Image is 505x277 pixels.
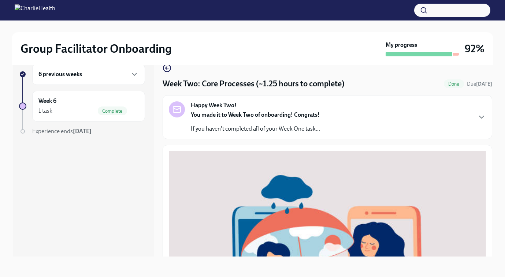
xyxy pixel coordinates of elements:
[191,101,237,109] strong: Happy Week Two!
[38,70,82,78] h6: 6 previous weeks
[444,81,464,87] span: Done
[38,97,56,105] h6: Week 6
[465,42,484,55] h3: 92%
[191,111,320,118] strong: You made it to Week Two of onboarding! Congrats!
[32,128,92,135] span: Experience ends
[38,107,52,115] div: 1 task
[476,81,492,87] strong: [DATE]
[21,41,172,56] h2: Group Facilitator Onboarding
[163,78,345,89] h4: Week Two: Core Processes (~1.25 hours to complete)
[32,64,145,85] div: 6 previous weeks
[15,4,55,16] img: CharlieHealth
[191,125,320,133] p: If you haven't completed all of your Week One task...
[73,128,92,135] strong: [DATE]
[467,81,492,87] span: Due
[19,91,145,121] a: Week 61 taskComplete
[467,81,492,87] span: August 25th, 2025 10:00
[98,108,127,114] span: Complete
[386,41,417,49] strong: My progress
